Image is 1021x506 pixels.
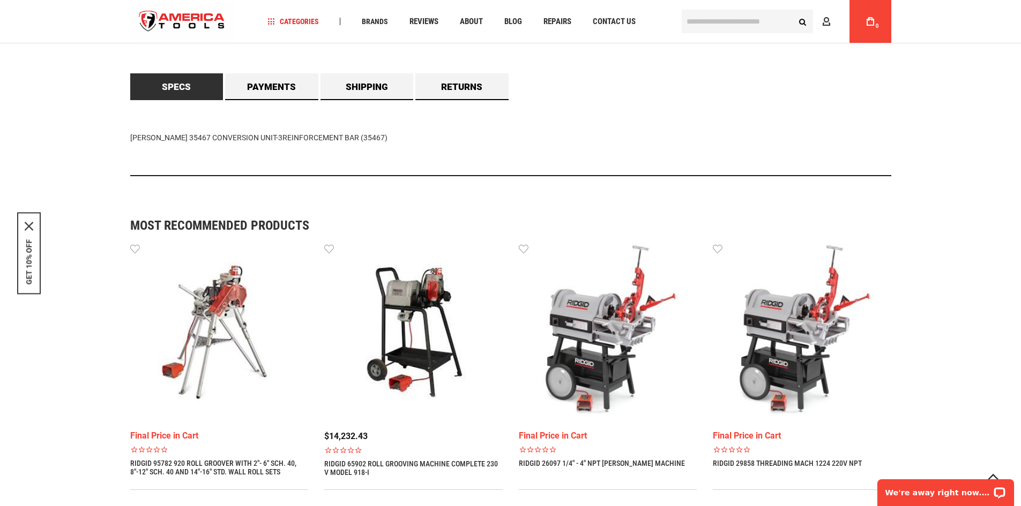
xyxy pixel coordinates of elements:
a: Reviews [405,14,443,29]
a: Brands [357,14,393,29]
a: Payments [225,73,318,100]
a: Contact Us [588,14,640,29]
span: Rated 0.0 out of 5 stars 0 reviews [713,445,891,454]
iframe: LiveChat chat widget [870,472,1021,506]
div: [PERSON_NAME] 35467 CONVERSION UNIT-3REINFORCEMENT BAR (35467) [130,100,891,176]
a: About [455,14,488,29]
a: Returns [415,73,509,100]
img: RIDGID 65902 Roll Grooving Machine Complete 230 V Model 918-I [324,243,503,421]
span: $14,232.43 [324,431,368,441]
div: Final Price in Cart [713,432,891,440]
span: 0 [876,23,879,29]
a: Repairs [539,14,576,29]
svg: close icon [25,222,33,230]
span: Categories [267,18,319,25]
a: RIDGID 95782 920 ROLL GROOVER WITH 2"- 6" SCH. 40, 8"-12" SCH. 40 AND 14"-16" STD. WALL ROLL SETS [130,459,309,476]
span: Blog [504,18,522,26]
a: RIDGID 65902 Roll Grooving Machine Complete 230 V Model 918-I [324,459,503,477]
div: Final Price in Cart [130,432,309,440]
img: RIDGID 26097 1/4" - 4" NPT HAMMER CHUCK MACHINE [519,243,697,421]
span: Rated 0.0 out of 5 stars 0 reviews [130,445,309,454]
img: RIDGID 95782 920 ROLL GROOVER WITH 2"- 6" SCH. 40, 8"-12" SCH. 40 AND 14"-16" STD. WALL ROLL SETS [130,243,309,421]
button: GET 10% OFF [25,239,33,284]
img: America Tools [130,2,234,42]
a: Categories [263,14,324,29]
a: RIDGID 29858 THREADING MACH 1224 220V NPT [713,459,862,467]
a: RIDGID 26097 1/4" - 4" NPT [PERSON_NAME] MACHINE [519,459,685,467]
span: Rated 0.0 out of 5 stars 0 reviews [324,446,503,454]
a: store logo [130,2,234,42]
span: Repairs [543,18,571,26]
a: Blog [500,14,527,29]
strong: Most Recommended Products [130,219,854,232]
a: Specs [130,73,223,100]
div: Final Price in Cart [519,432,697,440]
span: Brands [362,18,388,25]
img: RIDGID 29858 THREADING MACH 1224 220V NPT [713,243,891,421]
span: Reviews [409,18,438,26]
button: Search [793,11,813,32]
a: Shipping [321,73,414,100]
button: Close [25,222,33,230]
span: Rated 0.0 out of 5 stars 0 reviews [519,445,697,454]
span: About [460,18,483,26]
span: Contact Us [593,18,636,26]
